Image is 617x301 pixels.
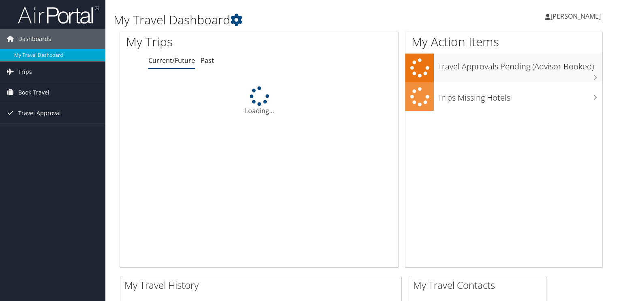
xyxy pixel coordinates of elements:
h2: My Travel History [124,278,401,292]
h1: My Action Items [405,33,602,50]
h2: My Travel Contacts [413,278,546,292]
span: Book Travel [18,82,49,103]
div: Loading... [120,86,398,116]
span: [PERSON_NAME] [551,12,601,21]
span: Travel Approval [18,103,61,123]
h3: Trips Missing Hotels [438,88,602,103]
a: Current/Future [148,56,195,65]
a: Past [201,56,214,65]
a: Trips Missing Hotels [405,82,602,111]
a: [PERSON_NAME] [545,4,609,28]
a: Travel Approvals Pending (Advisor Booked) [405,54,602,82]
span: Dashboards [18,29,51,49]
span: Trips [18,62,32,82]
img: airportal-logo.png [18,5,99,24]
h3: Travel Approvals Pending (Advisor Booked) [438,57,602,72]
h1: My Trips [126,33,276,50]
h1: My Travel Dashboard [114,11,444,28]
